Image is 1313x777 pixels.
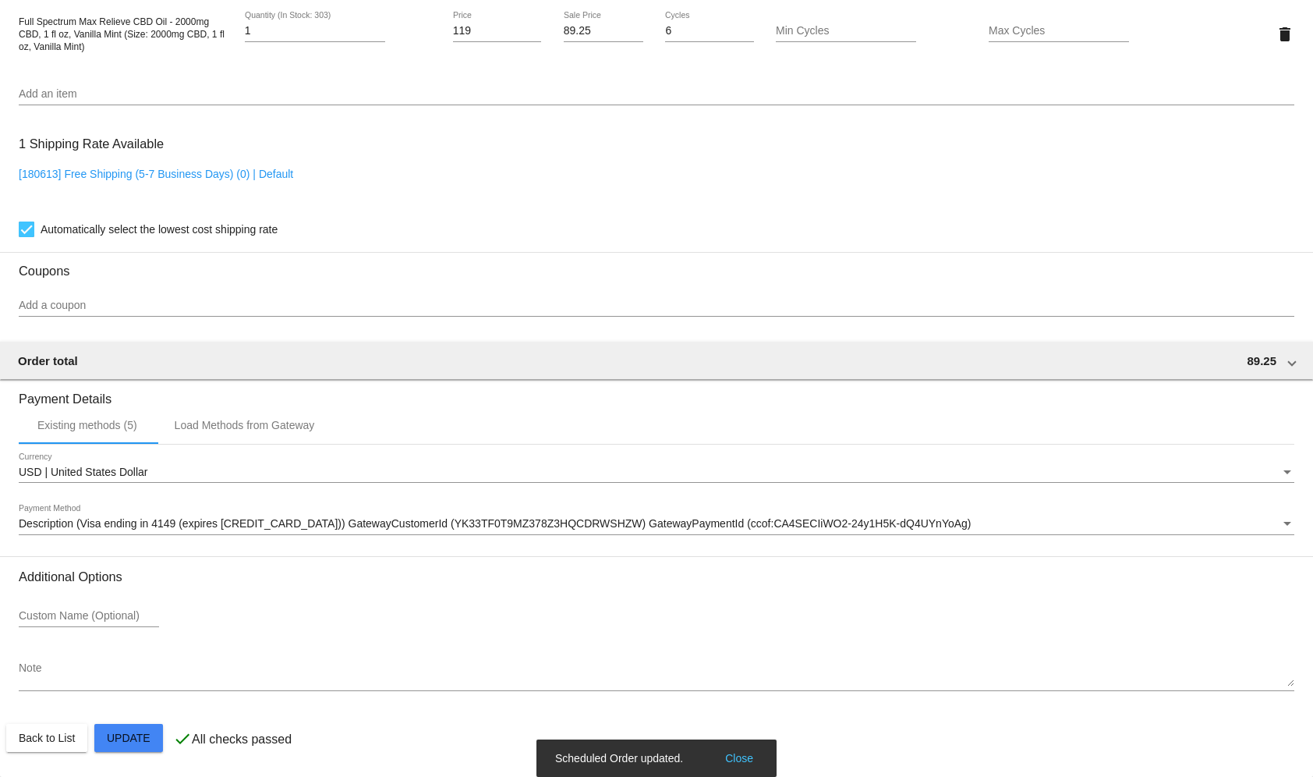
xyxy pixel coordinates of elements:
[19,518,1294,530] mat-select: Payment Method
[19,610,159,623] input: Custom Name (Optional)
[19,127,164,161] h3: 1 Shipping Rate Available
[19,16,225,52] span: Full Spectrum Max Relieve CBD Oil - 2000mg CBD, 1 fl oz, Vanilla Mint (Size: 2000mg CBD, 1 fl oz,...
[19,252,1294,279] h3: Coupons
[665,25,753,37] input: Cycles
[776,25,916,37] input: Min Cycles
[720,750,758,766] button: Close
[564,25,643,37] input: Sale Price
[94,724,163,752] button: Update
[19,466,147,478] span: USD | United States Dollar
[453,25,541,37] input: Price
[41,220,278,239] span: Automatically select the lowest cost shipping rate
[107,732,150,744] span: Update
[19,88,1294,101] input: Add an item
[173,729,192,748] mat-icon: check
[19,467,1294,479] mat-select: Currency
[19,300,1294,312] input: Add a coupon
[245,25,385,37] input: Quantity (In Stock: 303)
[19,569,1294,584] h3: Additional Options
[989,25,1129,37] input: Max Cycles
[19,380,1294,406] h3: Payment Details
[555,750,758,766] simple-snack-bar: Scheduled Order updated.
[1276,25,1294,44] mat-icon: delete
[18,354,78,367] span: Order total
[1247,354,1276,367] span: 89.25
[37,419,137,431] div: Existing methods (5)
[175,419,315,431] div: Load Methods from Gateway
[19,732,75,744] span: Back to List
[19,517,971,530] span: Description (Visa ending in 4149 (expires [CREDIT_CARD_DATA])) GatewayCustomerId (YK33TF0T9MZ378Z...
[19,168,293,180] a: [180613] Free Shipping (5-7 Business Days) (0) | Default
[6,724,87,752] button: Back to List
[192,733,292,747] p: All checks passed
